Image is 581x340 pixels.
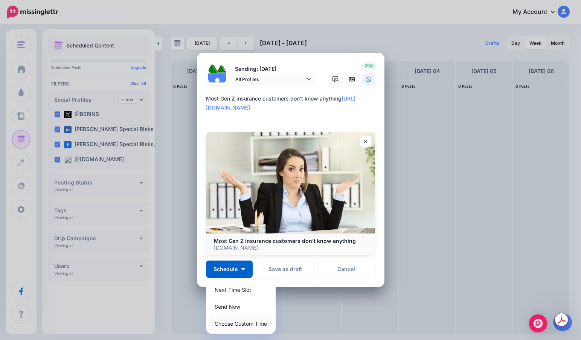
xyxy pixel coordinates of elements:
div: Most Gen Z insurance customers don’t know anything [206,94,379,112]
img: user_default_image.png [208,73,226,91]
span: All Profiles [235,75,305,83]
a: Next Time Slot [209,282,273,297]
div: Open Intercom Messenger [529,314,547,332]
span: 206 [362,62,375,70]
img: 1Q3z5d12-75797.jpg [217,64,226,73]
img: arrow-down-white.png [241,268,245,270]
p: [DOMAIN_NAME] [214,244,368,251]
img: Most Gen Z insurance customers don’t know anything [206,132,375,233]
a: All Profiles [232,74,314,85]
a: Choose Custom Time [209,316,273,331]
img: 379531_475505335829751_837246864_n-bsa122537.jpg [208,64,217,73]
span: Schedule [213,267,238,272]
a: Cancel [318,261,375,278]
button: Schedule [206,261,253,278]
button: Save as draft [256,261,314,278]
div: Schedule [206,279,276,334]
a: Send Now [209,299,273,314]
b: Most Gen Z insurance customers don’t know anything [214,238,356,244]
p: Sending: [DATE] [232,65,314,73]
